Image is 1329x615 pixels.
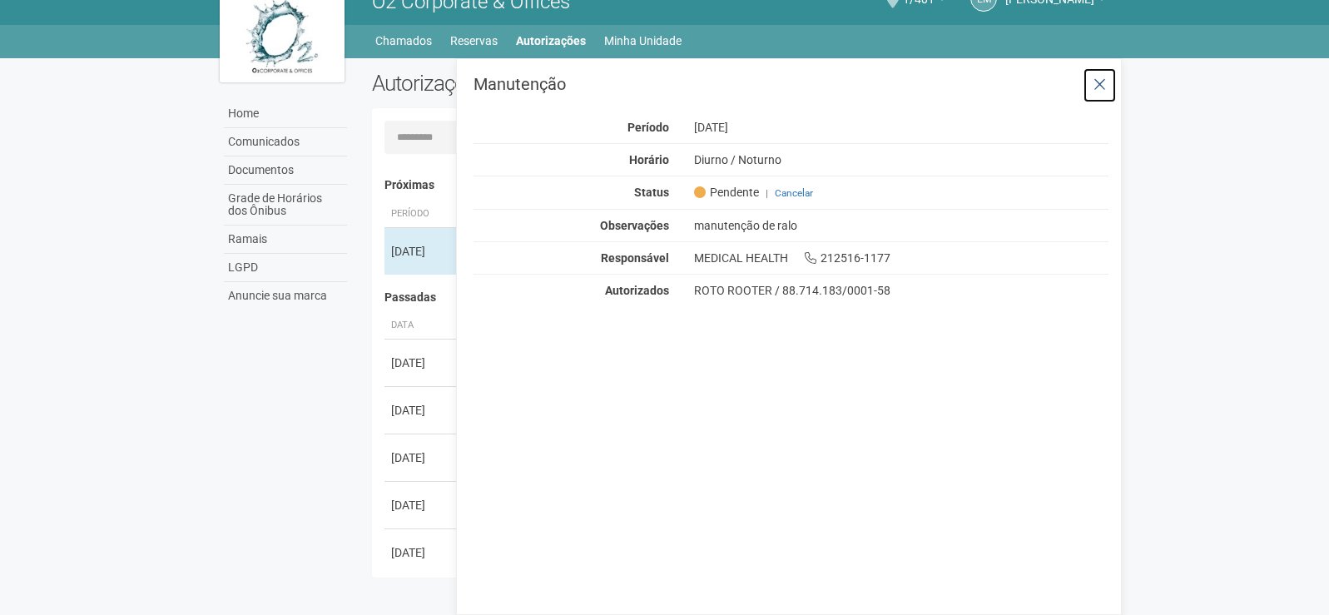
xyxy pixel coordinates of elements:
span: | [766,187,768,199]
a: Home [224,100,347,128]
strong: Responsável [601,251,669,265]
a: Ramais [224,226,347,254]
h2: Autorizações [372,71,728,96]
h4: Próximas [384,179,1098,191]
a: LGPD [224,254,347,282]
div: MEDICAL HEALTH 212516-1177 [682,250,1122,265]
div: [DATE] [391,544,453,561]
strong: Autorizados [605,284,669,297]
a: Comunicados [224,128,347,156]
div: ROTO ROOTER / 88.714.183/0001-58 [694,283,1109,298]
div: manutenção de ralo [682,218,1122,233]
a: Reservas [450,29,498,52]
div: [DATE] [391,355,453,371]
div: [DATE] [391,497,453,513]
a: Grade de Horários dos Ônibus [224,185,347,226]
a: Anuncie sua marca [224,282,347,310]
a: Chamados [375,29,432,52]
a: Minha Unidade [604,29,682,52]
strong: Período [627,121,669,134]
span: Pendente [694,185,759,200]
strong: Observações [600,219,669,232]
strong: Horário [629,153,669,166]
div: [DATE] [391,402,453,419]
div: [DATE] [391,243,453,260]
h3: Manutenção [474,76,1108,92]
div: [DATE] [391,449,453,466]
th: Período [384,201,459,228]
a: Cancelar [775,187,813,199]
strong: Status [634,186,669,199]
th: Data [384,312,459,340]
a: Documentos [224,156,347,185]
div: [DATE] [682,120,1122,135]
div: Diurno / Noturno [682,152,1122,167]
h4: Passadas [384,291,1098,304]
a: Autorizações [516,29,586,52]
